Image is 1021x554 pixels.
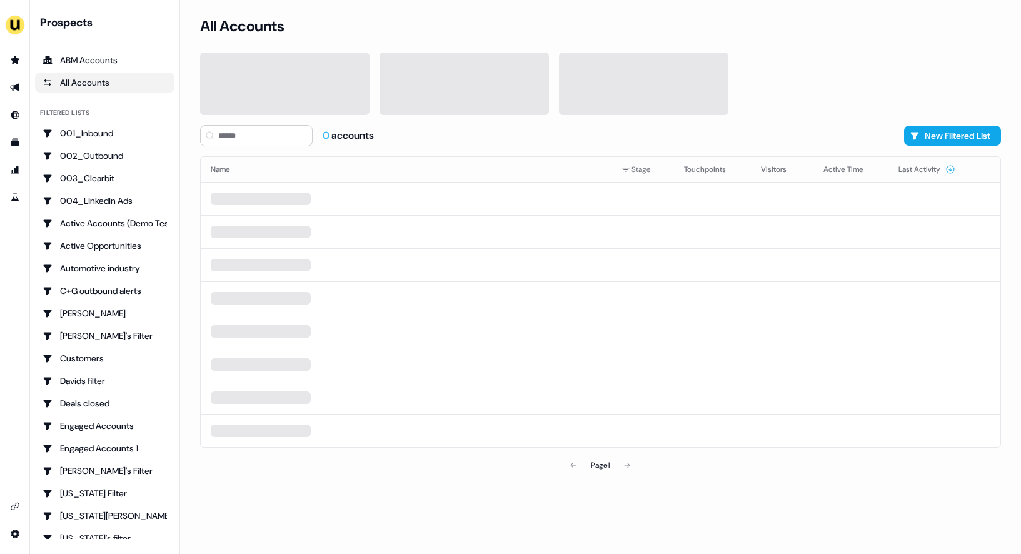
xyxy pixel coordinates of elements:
[35,506,174,526] a: Go to Georgia Slack
[35,191,174,211] a: Go to 004_LinkedIn Ads
[35,50,174,70] a: ABM Accounts
[43,397,167,410] div: Deals closed
[898,158,955,181] button: Last Activity
[201,157,611,182] th: Name
[35,281,174,301] a: Go to C+G outbound alerts
[43,285,167,297] div: C+G outbound alerts
[35,146,174,166] a: Go to 002_Outbound
[43,442,167,455] div: Engaged Accounts 1
[35,258,174,278] a: Go to Automotive industry
[35,236,174,256] a: Go to Active Opportunities
[43,76,167,89] div: All Accounts
[43,420,167,432] div: Engaged Accounts
[35,371,174,391] a: Go to Davids filter
[5,496,25,516] a: Go to integrations
[35,348,174,368] a: Go to Customers
[35,303,174,323] a: Go to Charlotte Stone
[684,158,741,181] button: Touchpoints
[43,54,167,66] div: ABM Accounts
[35,168,174,188] a: Go to 003_Clearbit
[200,17,284,36] h3: All Accounts
[35,213,174,233] a: Go to Active Accounts (Demo Test)
[43,330,167,342] div: [PERSON_NAME]'s Filter
[35,438,174,458] a: Go to Engaged Accounts 1
[323,129,331,142] span: 0
[43,149,167,162] div: 002_Outbound
[5,160,25,180] a: Go to attribution
[5,188,25,208] a: Go to experiments
[35,123,174,143] a: Go to 001_Inbound
[5,133,25,153] a: Go to templates
[35,483,174,503] a: Go to Georgia Filter
[40,15,174,30] div: Prospects
[5,78,25,98] a: Go to outbound experience
[5,50,25,70] a: Go to prospects
[35,416,174,436] a: Go to Engaged Accounts
[35,326,174,346] a: Go to Charlotte's Filter
[35,73,174,93] a: All accounts
[43,487,167,500] div: [US_STATE] Filter
[43,217,167,229] div: Active Accounts (Demo Test)
[35,393,174,413] a: Go to Deals closed
[5,524,25,544] a: Go to integrations
[40,108,89,118] div: Filtered lists
[35,461,174,481] a: Go to Geneviève's Filter
[621,163,664,176] div: Stage
[43,352,167,365] div: Customers
[43,532,167,545] div: [US_STATE]'s filter
[43,239,167,252] div: Active Opportunities
[5,105,25,125] a: Go to Inbound
[761,158,802,181] button: Visitors
[43,172,167,184] div: 003_Clearbit
[35,528,174,548] a: Go to Georgia's filter
[904,126,1001,146] button: New Filtered List
[43,194,167,207] div: 004_LinkedIn Ads
[43,465,167,477] div: [PERSON_NAME]'s Filter
[823,158,878,181] button: Active Time
[323,129,374,143] div: accounts
[43,375,167,387] div: Davids filter
[43,510,167,522] div: [US_STATE][PERSON_NAME]
[43,262,167,274] div: Automotive industry
[591,459,610,471] div: Page 1
[43,307,167,320] div: [PERSON_NAME]
[43,127,167,139] div: 001_Inbound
